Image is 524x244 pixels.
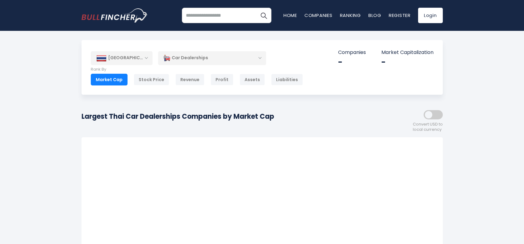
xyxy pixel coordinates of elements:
div: Profit [211,74,233,85]
p: Market Capitalization [381,49,434,56]
a: Go to homepage [82,8,148,23]
div: [GEOGRAPHIC_DATA] [91,51,153,65]
button: Search [256,8,271,23]
a: Home [283,12,297,19]
a: Login [418,8,443,23]
div: Stock Price [134,74,169,85]
div: Revenue [175,74,204,85]
a: Ranking [340,12,361,19]
div: - [381,57,434,67]
a: Register [389,12,411,19]
p: Rank By [91,67,303,72]
div: Market Cap [91,74,128,85]
p: Companies [338,49,366,56]
div: - [338,57,366,67]
a: Blog [368,12,381,19]
h1: Largest Thai Car Dealerships Companies by Market Cap [82,111,274,122]
a: Companies [304,12,333,19]
img: bullfincher logo [82,8,148,23]
div: Car Dealerships [158,51,266,65]
span: Convert USD to local currency [413,122,443,132]
div: Assets [240,74,265,85]
div: Liabilities [271,74,303,85]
